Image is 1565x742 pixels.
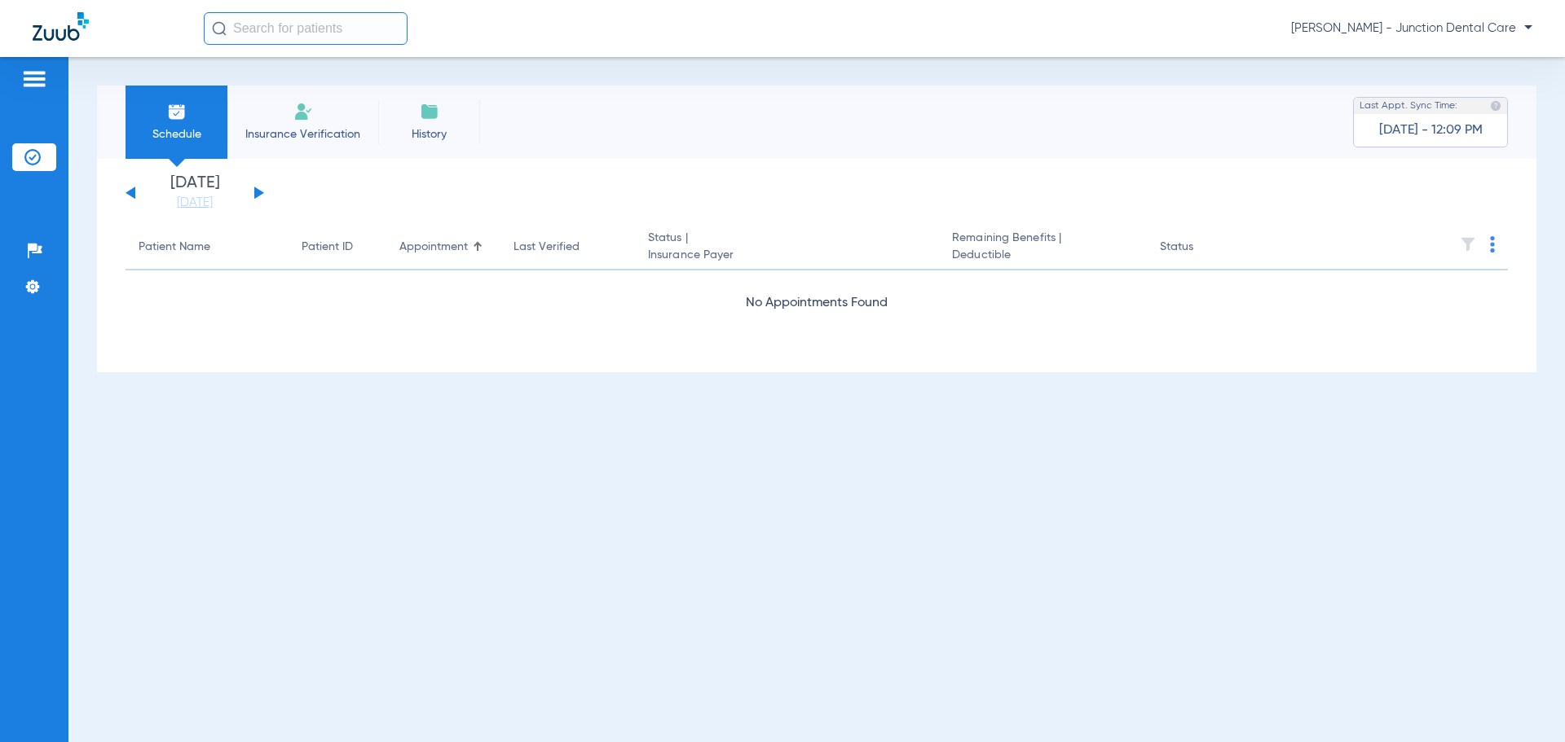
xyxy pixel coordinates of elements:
div: Last Verified [514,239,622,256]
span: Last Appt. Sync Time: [1360,98,1457,114]
div: Patient ID [302,239,353,256]
img: Zuub Logo [33,12,89,41]
div: Patient Name [139,239,210,256]
th: Status [1147,225,1257,270]
span: Insurance Payer [648,247,926,264]
div: Last Verified [514,239,580,256]
th: Status | [635,225,939,270]
th: Remaining Benefits | [939,225,1146,270]
input: Search for patients [204,12,408,45]
span: [PERSON_NAME] - Junction Dental Care [1291,20,1532,37]
span: Deductible [952,247,1133,264]
div: Patient Name [139,239,276,256]
span: Insurance Verification [240,126,366,143]
img: Search Icon [212,21,227,36]
div: Patient ID [302,239,373,256]
img: Manual Insurance Verification [293,102,313,121]
img: hamburger-icon [21,69,47,89]
img: History [420,102,439,121]
span: [DATE] - 12:09 PM [1379,122,1483,138]
a: [DATE] [146,195,244,211]
div: Appointment [399,239,468,256]
div: No Appointments Found [126,293,1508,314]
span: Schedule [138,126,215,143]
span: History [390,126,468,143]
li: [DATE] [146,175,244,211]
img: group-dot-blue.svg [1490,236,1495,252]
div: Appointment [399,239,487,256]
img: Schedule [167,102,187,121]
img: filter.svg [1460,236,1476,252]
img: last sync help info [1490,100,1501,112]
